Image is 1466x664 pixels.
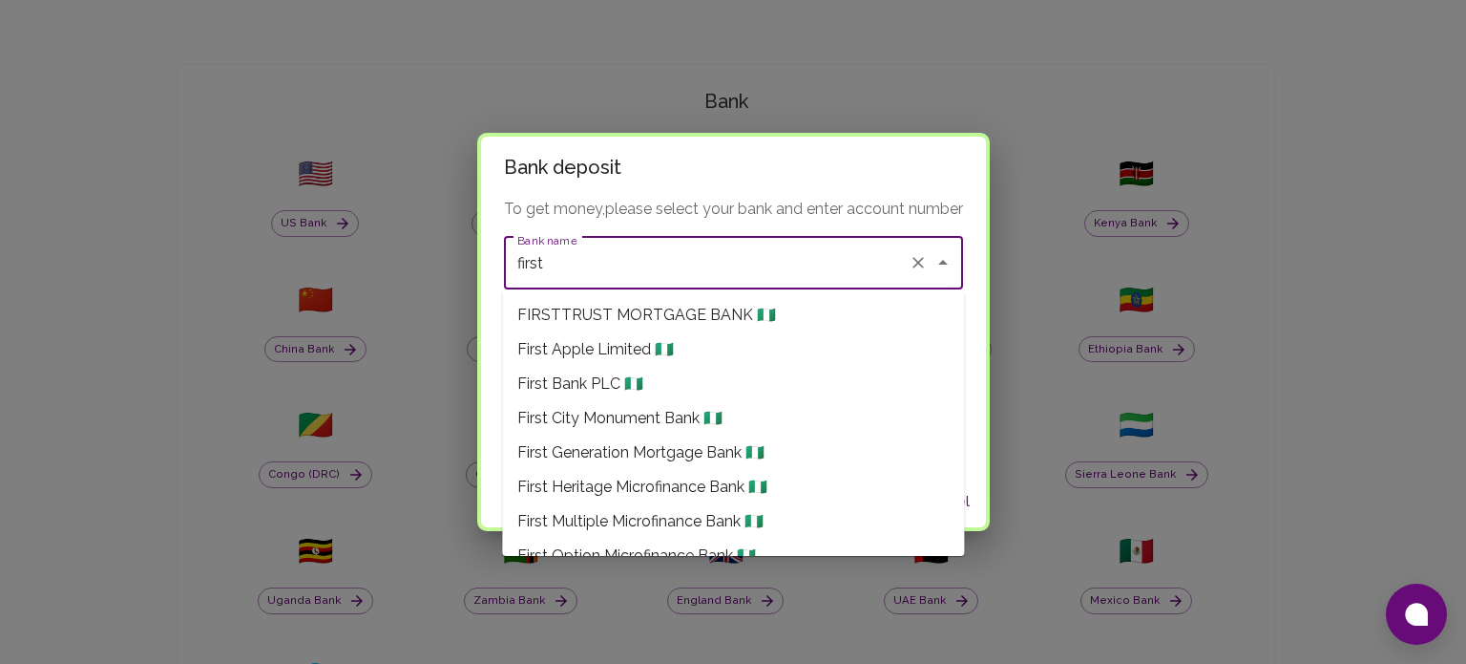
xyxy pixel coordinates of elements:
span: First Multiple Microfinance Bank 🇳🇬 [517,510,764,533]
button: Clear [905,249,932,276]
span: First Heritage Microfinance Bank 🇳🇬 [517,476,767,499]
button: Close [930,249,956,276]
label: Bank name [517,232,576,248]
span: FIRSTTRUST MORTGAGE BANK 🇳🇬 [517,304,776,327]
button: Open chat window [1386,584,1447,645]
span: First Bank PLC 🇳🇬 [517,373,643,396]
span: First City Monument Bank 🇳🇬 [517,407,723,430]
h2: Bank deposit [481,137,986,198]
span: First Option Microfinance Bank 🇳🇬 [517,545,756,568]
span: First Apple Limited 🇳🇬 [517,338,674,361]
span: First Generation Mortgage Bank 🇳🇬 [517,441,764,464]
p: To get money, please select your bank and enter account number [504,198,963,221]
